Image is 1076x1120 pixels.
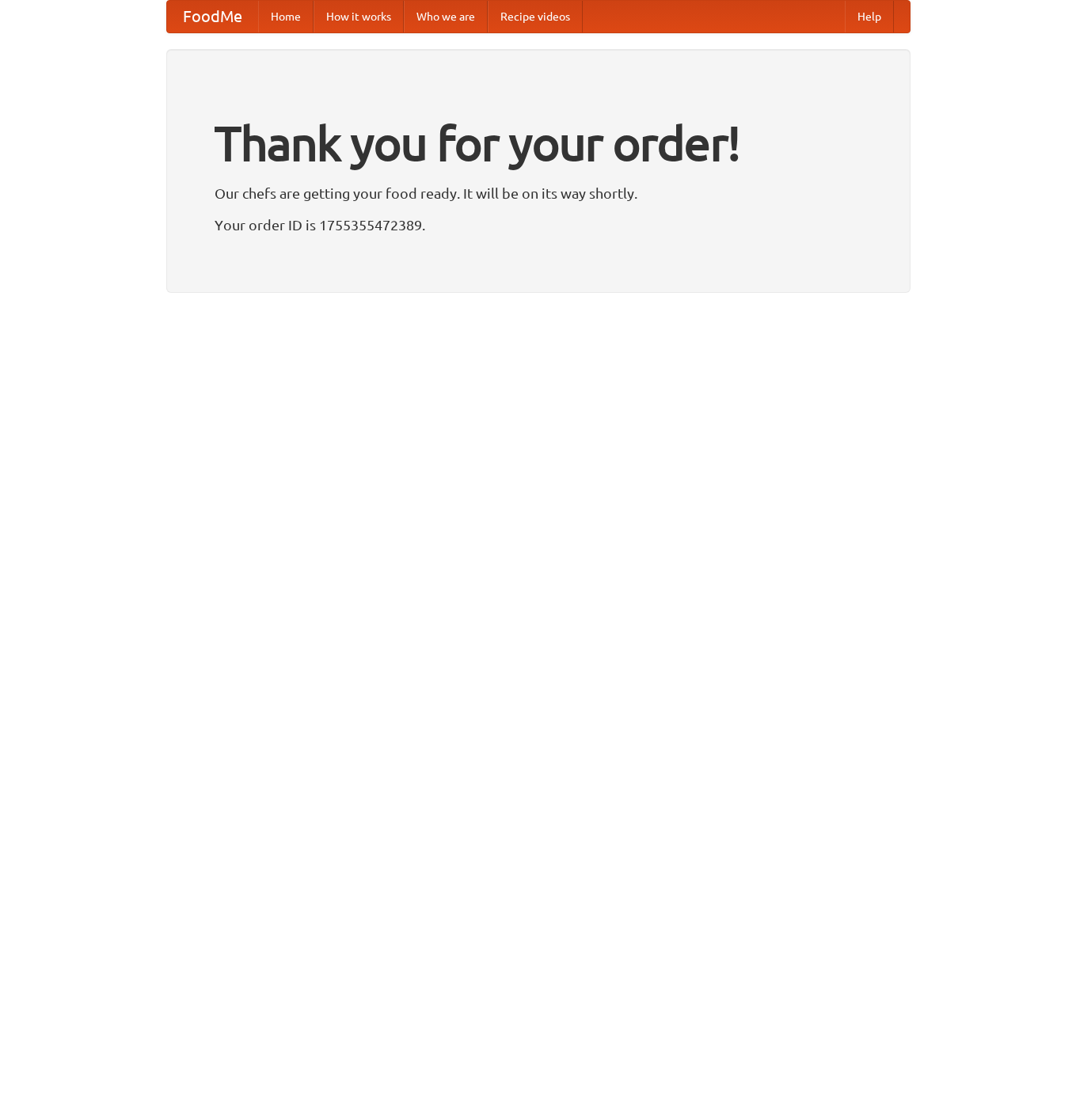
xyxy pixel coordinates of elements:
p: Our chefs are getting your food ready. It will be on its way shortly. [215,181,862,205]
a: Home [258,1,314,32]
a: Help [845,1,894,32]
a: Recipe videos [488,1,583,32]
h1: Thank you for your order! [215,105,862,181]
p: Your order ID is 1755355472389. [215,213,862,237]
a: FoodMe [167,1,258,32]
a: How it works [314,1,404,32]
a: Who we are [404,1,488,32]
